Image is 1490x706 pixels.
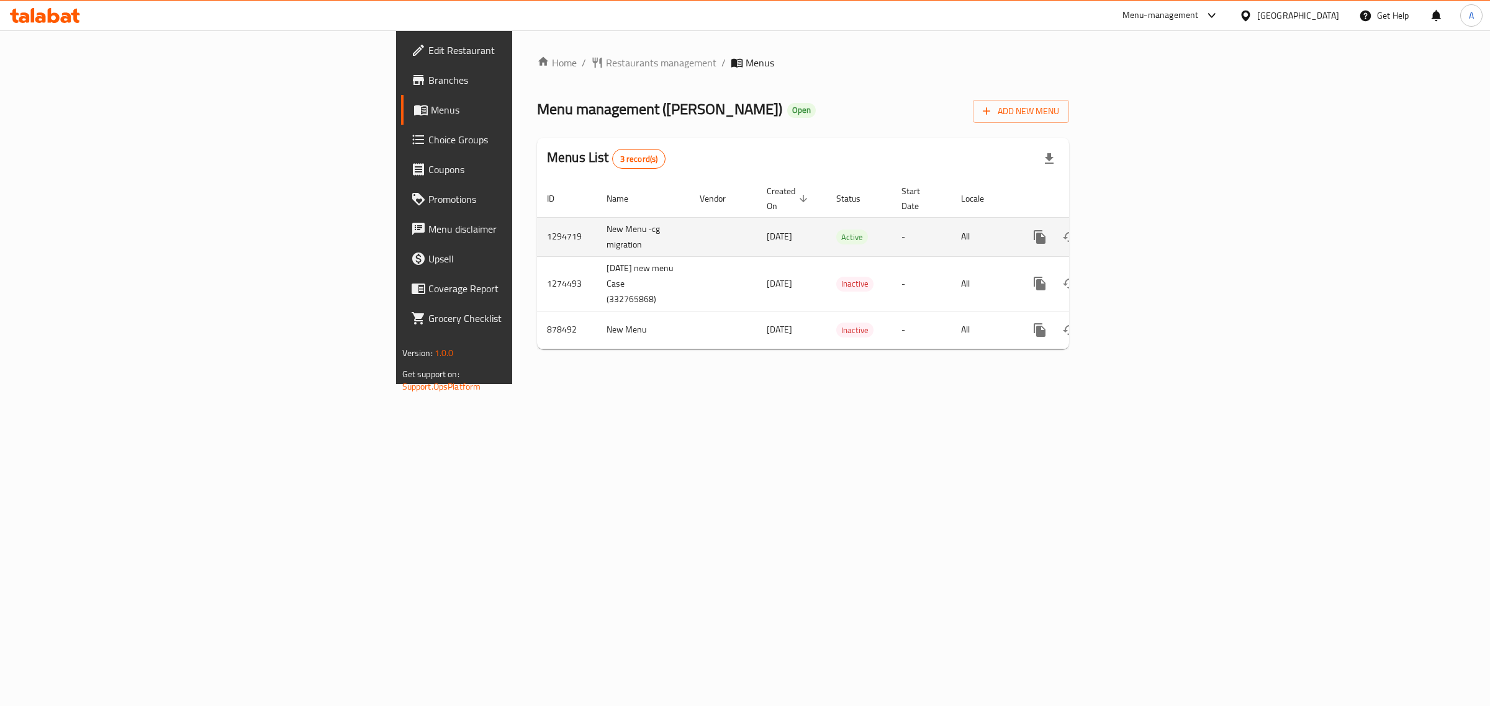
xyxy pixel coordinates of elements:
[1469,9,1474,22] span: A
[836,277,874,291] span: Inactive
[428,73,635,87] span: Branches
[401,125,645,154] a: Choice Groups
[428,132,635,147] span: Choice Groups
[401,65,645,95] a: Branches
[787,105,816,115] span: Open
[401,95,645,125] a: Menus
[746,55,774,70] span: Menus
[1034,144,1064,174] div: Export file
[402,345,433,361] span: Version:
[428,281,635,296] span: Coverage Report
[402,378,481,395] a: Support.OpsPlatform
[591,55,716,70] a: Restaurants management
[428,251,635,266] span: Upsell
[1257,9,1339,22] div: [GEOGRAPHIC_DATA]
[537,95,782,123] span: Menu management ( [PERSON_NAME] )
[401,35,645,65] a: Edit Restaurant
[537,55,1069,70] nav: breadcrumb
[537,180,1154,349] table: enhanced table
[1122,8,1199,23] div: Menu-management
[547,148,666,169] h2: Menus List
[901,184,936,213] span: Start Date
[1025,315,1055,345] button: more
[836,191,877,206] span: Status
[767,228,792,244] span: [DATE]
[401,274,645,303] a: Coverage Report
[892,217,951,256] td: -
[836,230,868,244] span: Active
[607,191,644,206] span: Name
[401,303,645,333] a: Grocery Checklist
[836,277,874,292] div: Inactive
[435,345,454,361] span: 1.0.0
[1025,269,1055,298] button: more
[402,366,459,382] span: Get support on:
[401,214,645,244] a: Menu disclaimer
[961,191,1000,206] span: Locale
[1025,222,1055,252] button: more
[721,55,726,70] li: /
[613,153,666,165] span: 3 record(s)
[836,323,874,337] span: Inactive
[767,321,792,337] span: [DATE]
[401,154,645,184] a: Coupons
[951,217,1015,256] td: All
[428,311,635,326] span: Grocery Checklist
[983,104,1059,119] span: Add New Menu
[428,192,635,207] span: Promotions
[401,184,645,214] a: Promotions
[1055,222,1085,252] button: Change Status
[767,275,792,292] span: [DATE]
[787,103,816,118] div: Open
[612,149,666,169] div: Total records count
[547,191,571,206] span: ID
[428,43,635,58] span: Edit Restaurant
[401,244,645,274] a: Upsell
[606,55,716,70] span: Restaurants management
[1015,180,1154,218] th: Actions
[428,162,635,177] span: Coupons
[1055,269,1085,298] button: Change Status
[951,256,1015,311] td: All
[428,221,635,236] span: Menu disclaimer
[431,102,635,117] span: Menus
[973,100,1069,123] button: Add New Menu
[767,184,811,213] span: Created On
[700,191,742,206] span: Vendor
[892,311,951,349] td: -
[951,311,1015,349] td: All
[1055,315,1085,345] button: Change Status
[892,256,951,311] td: -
